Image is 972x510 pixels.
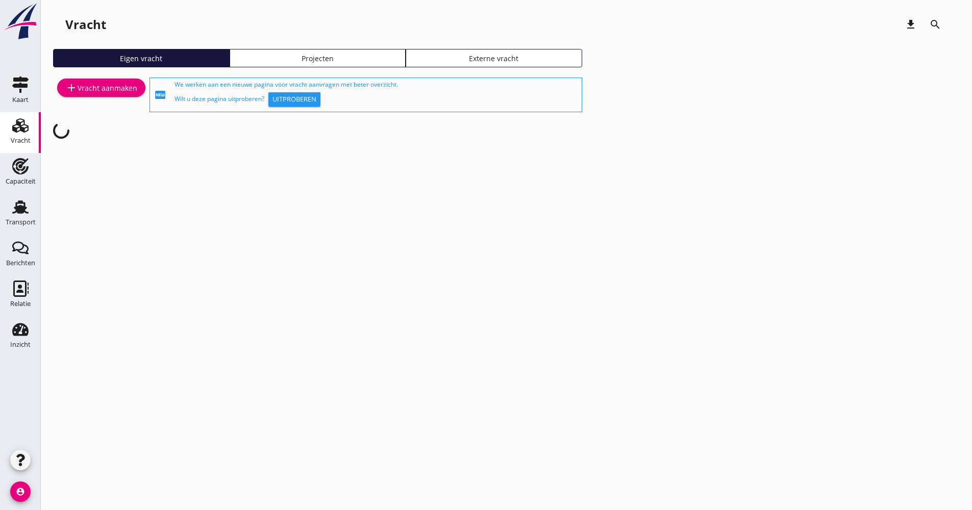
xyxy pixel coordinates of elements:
[234,53,402,64] div: Projecten
[57,79,145,97] a: Vracht aanmaken
[268,92,320,107] button: Uitproberen
[65,82,78,94] i: add
[2,3,39,40] img: logo-small.a267ee39.svg
[10,481,31,502] i: account_circle
[65,82,137,94] div: Vracht aanmaken
[175,80,578,110] div: We werken aan een nieuwe pagina voor vracht aanvragen met beter overzicht. Wilt u deze pagina uit...
[154,89,166,101] i: fiber_new
[410,53,578,64] div: Externe vracht
[6,260,35,266] div: Berichten
[6,219,36,225] div: Transport
[272,94,316,105] div: Uitproberen
[905,18,917,31] i: download
[6,178,36,185] div: Capaciteit
[58,53,225,64] div: Eigen vracht
[406,49,582,67] a: Externe vracht
[10,341,31,348] div: Inzicht
[10,300,31,307] div: Relatie
[53,49,230,67] a: Eigen vracht
[230,49,406,67] a: Projecten
[12,96,29,103] div: Kaart
[65,16,106,33] div: Vracht
[11,137,31,144] div: Vracht
[929,18,941,31] i: search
